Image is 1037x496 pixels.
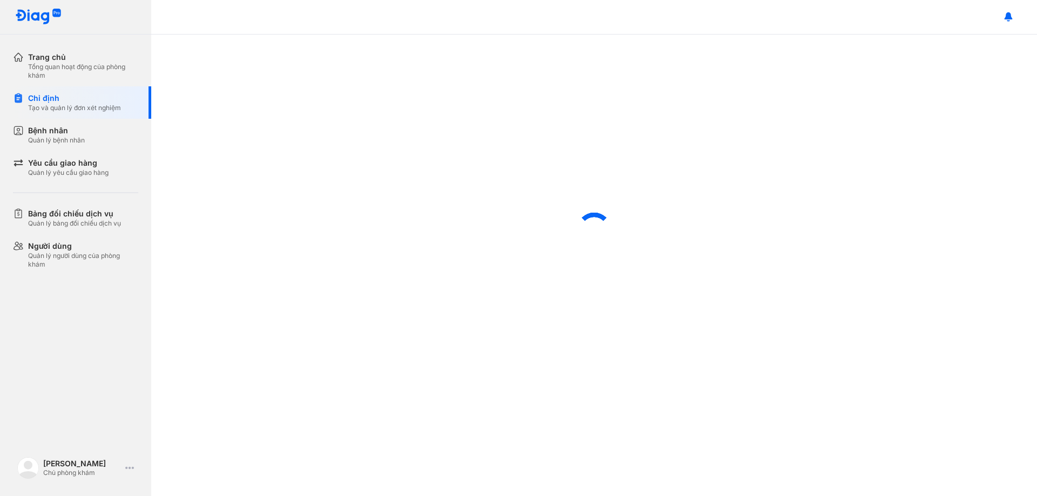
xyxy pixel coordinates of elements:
[43,468,121,477] div: Chủ phòng khám
[28,241,138,252] div: Người dùng
[28,208,121,219] div: Bảng đối chiếu dịch vụ
[28,219,121,228] div: Quản lý bảng đối chiếu dịch vụ
[15,9,62,25] img: logo
[28,252,138,269] div: Quản lý người dùng của phòng khám
[28,168,109,177] div: Quản lý yêu cầu giao hàng
[28,125,85,136] div: Bệnh nhân
[43,459,121,468] div: [PERSON_NAME]
[28,136,85,145] div: Quản lý bệnh nhân
[28,93,121,104] div: Chỉ định
[28,52,138,63] div: Trang chủ
[28,63,138,80] div: Tổng quan hoạt động của phòng khám
[28,104,121,112] div: Tạo và quản lý đơn xét nghiệm
[17,457,39,479] img: logo
[28,158,109,168] div: Yêu cầu giao hàng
